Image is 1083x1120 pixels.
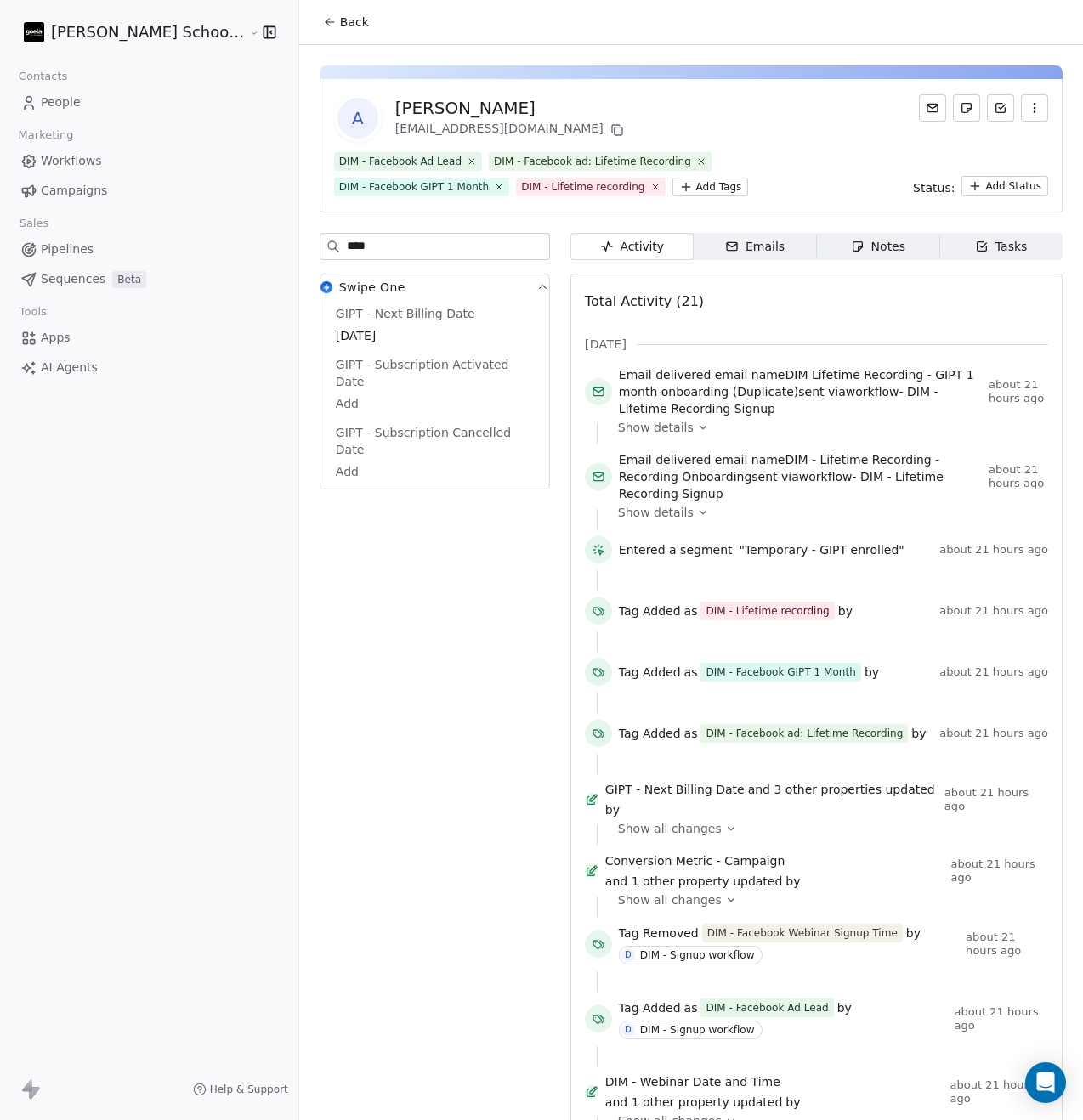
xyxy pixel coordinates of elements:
div: [PERSON_NAME] [395,96,627,120]
span: Show all changes [618,891,722,908]
span: by [911,725,926,742]
span: AI Agents [41,359,98,376]
a: Show all changes [618,820,1036,837]
div: DIM - Facebook Ad Lead [706,1000,828,1015]
span: Sequences [41,270,105,288]
span: Total Activity (21) [585,293,704,309]
span: People [41,93,81,111]
span: email name sent via workflow - [619,366,982,417]
img: Swipe One [320,281,332,293]
button: Add Tags [672,178,749,196]
img: Zeeshan%20Neck%20Print%20Dark.png [24,22,44,42]
span: Tag Added [619,664,681,681]
span: as [684,664,698,681]
span: DIM Lifetime Recording - GIPT 1 month onboarding (Duplicate) [619,368,974,399]
a: Apps [14,324,285,352]
span: Add [336,395,534,412]
a: People [14,88,285,116]
div: D [625,948,632,962]
span: Workflows [41,152,102,170]
span: about 21 hours ago [939,604,1048,618]
span: and 3 other properties updated [748,781,935,798]
span: GIPT - Next Billing Date [332,305,479,322]
span: by [605,801,620,818]
span: as [684,725,698,742]
div: DIM - Signup workflow [640,949,755,961]
span: Beta [112,271,146,288]
a: AI Agents [14,354,285,382]
div: DIM - Facebook ad: Lifetime Recording [494,154,691,169]
span: by [785,1094,800,1111]
span: Show details [618,504,694,521]
span: by [906,925,921,942]
span: Entered a segment [619,541,733,558]
div: [EMAIL_ADDRESS][DOMAIN_NAME] [395,120,627,140]
div: DIM - Facebook GIPT 1 Month [339,179,489,195]
span: email name sent via workflow - [619,451,982,502]
span: Swipe One [339,279,405,296]
span: [DATE] [336,327,534,344]
span: Add [336,463,534,480]
span: Back [340,14,369,31]
span: Pipelines [41,240,94,258]
a: Pipelines [14,235,285,263]
span: Email delivered [619,368,711,382]
span: Marketing [11,122,81,148]
div: DIM - Signup workflow [640,1024,755,1036]
span: as [684,999,698,1016]
span: about 21 hours ago [966,931,1048,958]
span: about 21 hours ago [944,786,1048,813]
span: about 21 hours ago [939,727,1048,740]
a: Show details [618,504,1036,521]
span: about 21 hours ago [939,543,1048,557]
button: [PERSON_NAME] School of Finance LLP [20,18,236,47]
span: Email delivered [619,453,711,467]
div: Open Intercom Messenger [1025,1062,1066,1103]
button: Back [313,7,379,37]
div: D [625,1023,632,1037]
span: Show details [618,419,694,436]
div: DIM - Lifetime recording [706,603,829,619]
div: Tasks [975,238,1028,256]
div: Emails [725,238,785,256]
div: Notes [851,238,905,256]
span: Apps [41,329,71,347]
a: Workflows [14,147,285,175]
span: about 21 hours ago [989,463,1048,490]
span: Show all changes [618,820,722,837]
span: Tag Removed [619,925,699,942]
div: Swipe OneSwipe One [320,305,549,489]
span: and 1 other property updated [605,873,783,890]
span: about 21 hours ago [951,857,1048,885]
span: [PERSON_NAME] School of Finance LLP [51,21,245,43]
span: about 21 hours ago [989,378,1048,405]
span: as [684,602,698,619]
span: about 21 hours ago [950,1078,1048,1106]
div: DIM - Facebook ad: Lifetime Recording [706,726,903,741]
span: Help & Support [210,1083,288,1096]
button: Swipe OneSwipe One [320,274,549,305]
span: about 21 hours ago [954,1005,1048,1032]
span: by [785,873,800,890]
a: Show details [618,419,1036,436]
span: Campaigns [41,182,107,200]
span: [DATE] [585,336,627,353]
span: Conversion Metric - Campaign [605,852,785,869]
span: by [838,602,853,619]
span: A [337,98,378,139]
div: DIM - Lifetime recording [521,179,644,195]
div: DIM - Facebook Ad Lead [339,154,462,169]
a: Help & Support [193,1083,288,1096]
span: GIPT - Subscription Activated Date [332,356,537,390]
span: "Temporary - GIPT enrolled" [740,541,904,558]
a: Show all changes [618,891,1036,908]
span: by [837,999,852,1016]
span: GIPT - Subscription Cancelled Date [332,424,537,458]
span: Sales [12,211,56,236]
span: by [865,664,879,681]
span: about 21 hours ago [939,665,1048,679]
a: Campaigns [14,177,285,205]
span: Tag Added [619,725,681,742]
span: GIPT - Next Billing Date [605,781,745,798]
span: Contacts [11,64,75,89]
